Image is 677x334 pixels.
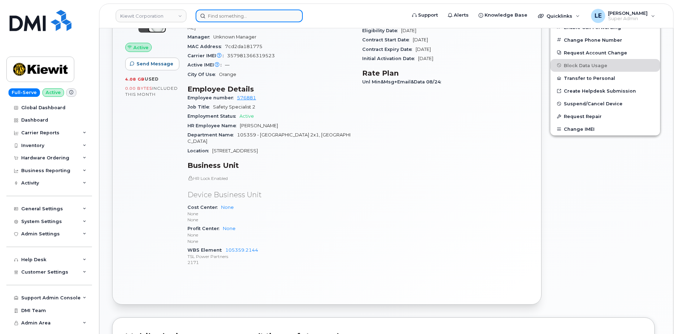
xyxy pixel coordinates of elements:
span: Support [418,12,438,19]
span: Quicklinks [546,13,572,19]
span: LE [595,12,602,20]
p: TSL Power Partners [187,253,354,259]
span: Suspend/Cancel Device [564,101,623,106]
span: Orange [219,72,236,77]
span: Cost Center [187,205,221,210]
button: Send Message [125,58,179,70]
span: Unknown Manager [213,34,256,40]
span: City Of Use [187,72,219,77]
span: MAC Address [187,44,225,49]
button: Change IMEI [550,123,660,135]
span: Profit Center [187,226,223,231]
span: — [225,62,230,68]
a: 576881 [237,95,256,100]
iframe: Messenger Launcher [646,303,672,329]
span: Contract Expiry Date [362,47,416,52]
span: [STREET_ADDRESS] [212,148,258,153]
span: Location [187,148,212,153]
span: Active IMEI [187,62,225,68]
span: Employee number [187,95,237,100]
span: Manager [187,34,213,40]
button: Request Repair [550,110,660,123]
h3: Employee Details [187,85,354,93]
a: None [221,205,234,210]
a: None [223,226,236,231]
span: 0.00 Bytes [125,86,152,91]
a: Alerts [443,8,474,22]
span: Job Title [187,104,213,110]
a: Create Helpdesk Submission [550,84,660,97]
button: Suspend/Cancel Device [550,97,660,110]
span: Super Admin [608,16,648,22]
span: [DATE] [416,47,431,52]
span: HR Employee Name [187,123,240,128]
span: used [145,76,159,82]
p: Device Business Unit [187,190,354,200]
a: Support [407,8,443,22]
span: [PERSON_NAME] [240,123,278,128]
span: [DATE] [401,28,416,33]
button: Transfer to Personal [550,72,660,84]
span: Employment Status [187,113,239,119]
p: 2171 [187,259,354,265]
p: HR Lock Enabled [187,175,354,181]
span: 4.08 GB [125,77,145,82]
span: 357981366319523 [227,53,275,58]
p: None [187,238,354,244]
span: Department Name [187,132,237,137]
button: Change Phone Number [550,34,660,46]
span: Unl Min&Msg+Email&Data 08/24 [362,79,445,84]
span: [DATE] [413,37,428,42]
p: None [187,217,354,223]
span: [PERSON_NAME] [608,10,648,16]
span: 105359 - [GEOGRAPHIC_DATA] 2x1, [GEOGRAPHIC_DATA] [187,132,351,144]
a: Kiewit Corporation [116,10,186,22]
span: 7cd2da181775 [225,44,262,49]
div: Logan Ellison [586,9,660,23]
span: Active [133,44,149,51]
span: Carrier IMEI [187,53,227,58]
h3: Business Unit [187,161,354,170]
span: WBS Element [187,247,225,253]
button: Request Account Change [550,46,660,59]
span: Safety Specialist 2 [213,104,255,110]
span: Alerts [454,12,469,19]
input: Find something... [196,10,303,22]
span: Initial Activation Date [362,56,418,61]
span: Knowledge Base [485,12,527,19]
span: Eligibility Date [362,28,401,33]
button: Block Data Usage [550,59,660,72]
a: Knowledge Base [474,8,532,22]
div: Quicklinks [533,9,585,23]
p: None [187,211,354,217]
span: [DATE] [418,56,433,61]
h3: Rate Plan [362,69,528,77]
span: Contract Start Date [362,37,413,42]
span: Send Message [137,60,173,67]
p: None [187,232,354,238]
span: Active [239,113,254,119]
a: 105359.2144 [225,247,258,253]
